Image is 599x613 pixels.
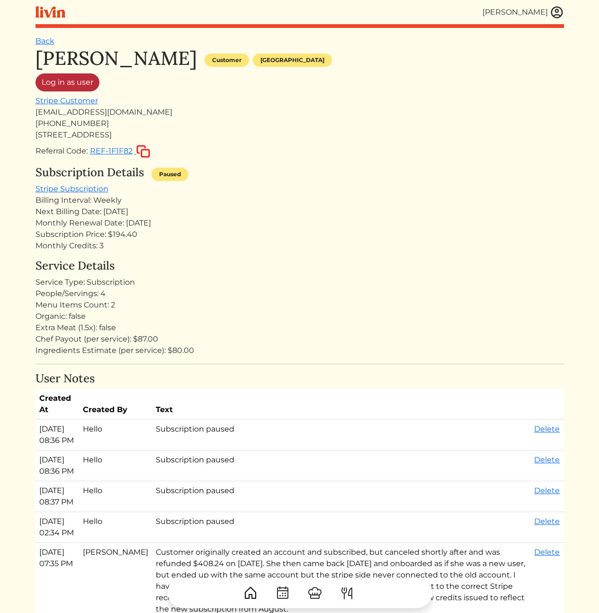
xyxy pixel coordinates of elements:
a: Delete [534,486,560,495]
td: Hello [79,451,152,481]
img: ForkKnife-55491504ffdb50bab0c1e09e7649658475375261d09fd45db06cec23bce548bf.svg [340,586,355,601]
img: copy-c88c4d5ff2289bbd861d3078f624592c1430c12286b036973db34a3c10e19d95.svg [136,145,150,158]
img: livin-logo-a0d97d1a881af30f6274990eb6222085a2533c92bbd1e4f22c21b4f0d0e3210c.svg [36,6,65,18]
div: Service Type: Subscription [36,277,564,288]
div: Paused [152,168,188,181]
a: Log in as user [36,73,99,91]
h4: Service Details [36,259,564,273]
div: Menu Items Count: 2 [36,299,564,311]
td: Hello [79,420,152,451]
a: Back [36,36,54,45]
div: Customer [205,54,249,67]
td: [DATE] 08:37 PM [36,481,80,512]
a: Stripe Customer [36,96,98,105]
td: Subscription paused [152,451,530,481]
div: [EMAIL_ADDRESS][DOMAIN_NAME] [36,107,564,118]
div: Billing Interval: Weekly [36,195,564,206]
td: Subscription paused [152,512,530,543]
h4: Subscription Details [36,166,144,180]
td: Hello [79,481,152,512]
td: [DATE] 02:34 PM [36,512,80,543]
div: [GEOGRAPHIC_DATA] [253,54,332,67]
div: Extra Meat (1.5x): false [36,322,564,334]
th: Created At [36,389,80,420]
div: Organic: false [36,311,564,322]
th: Created By [79,389,152,420]
img: user_account-e6e16d2ec92f44fc35f99ef0dc9cddf60790bfa021a6ecb1c896eb5d2907b31c.svg [550,5,564,19]
a: Delete [534,517,560,526]
div: Ingredients Estimate (per service): $80.00 [36,345,564,356]
img: ChefHat-a374fb509e4f37eb0702ca99f5f64f3b6956810f32a249b33092029f8484b388.svg [307,586,322,601]
a: Delete [534,455,560,464]
img: House-9bf13187bcbb5817f509fe5e7408150f90897510c4275e13d0d5fca38e0b5951.svg [243,586,258,601]
div: Next Billing Date: [DATE] [36,206,564,217]
td: [DATE] 08:36 PM [36,451,80,481]
div: Chef Payout (per service): $87.00 [36,334,564,345]
span: Referral Code: [36,146,88,155]
th: Text [152,389,530,420]
a: Delete [534,548,560,557]
button: REF-1F1F82 [89,144,151,158]
a: Delete [534,424,560,433]
span: REF-1F1F82 [90,146,133,155]
td: Subscription paused [152,420,530,451]
div: Monthly Credits: 3 [36,240,564,252]
td: Hello [79,512,152,543]
img: CalendarDots-5bcf9d9080389f2a281d69619e1c85352834be518fbc73d9501aef674afc0d57.svg [275,586,290,601]
div: [PHONE_NUMBER] [36,118,564,129]
div: [STREET_ADDRESS] [36,129,564,141]
a: Stripe Subscription [36,184,108,193]
h4: User Notes [36,372,564,386]
td: [DATE] 08:36 PM [36,420,80,451]
div: People/Servings: 4 [36,288,564,299]
td: Subscription paused [152,481,530,512]
div: Subscription Price: $194.40 [36,229,564,240]
div: Monthly Renewal Date: [DATE] [36,217,564,229]
div: [PERSON_NAME] [483,7,548,18]
h1: [PERSON_NAME] [36,47,197,70]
